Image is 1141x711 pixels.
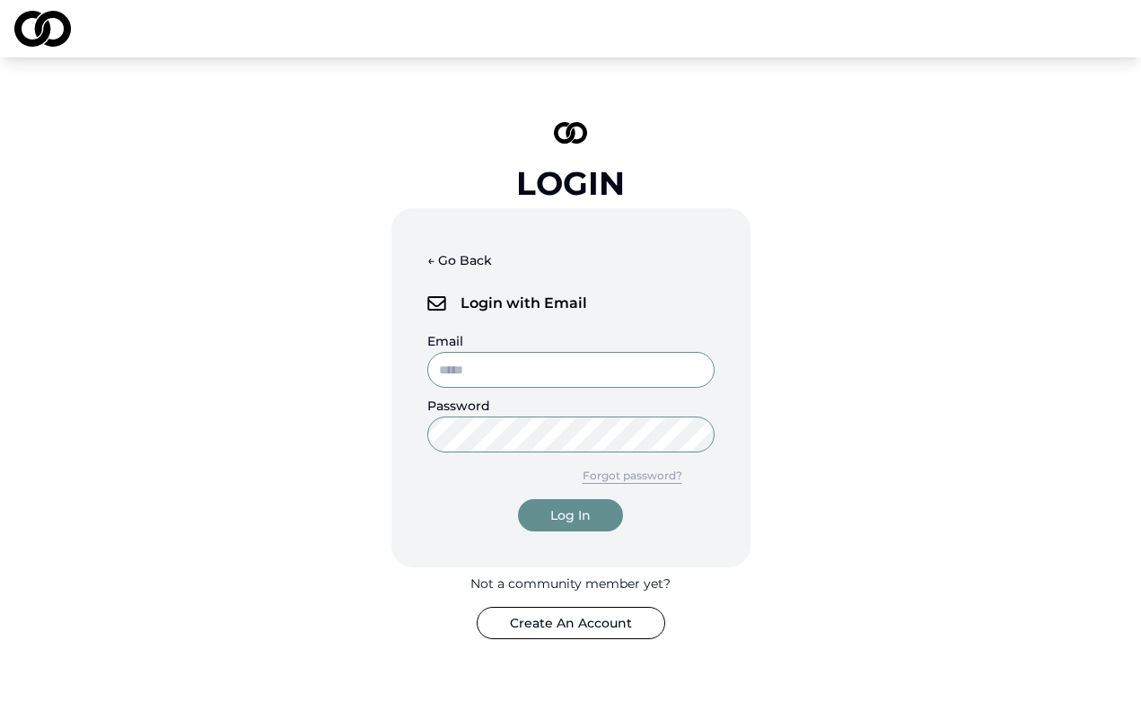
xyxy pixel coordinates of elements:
img: logo [14,11,71,47]
div: Not a community member yet? [470,575,671,592]
button: Log In [518,499,623,531]
img: logo [427,296,446,311]
button: ← Go Back [427,244,492,276]
img: logo [554,122,588,144]
div: Login [516,165,625,201]
label: Email [427,333,463,349]
button: Create An Account [477,607,665,639]
div: Login with Email [427,284,715,323]
label: Password [427,398,490,414]
button: Forgot password? [550,460,715,492]
div: Log In [550,506,591,524]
